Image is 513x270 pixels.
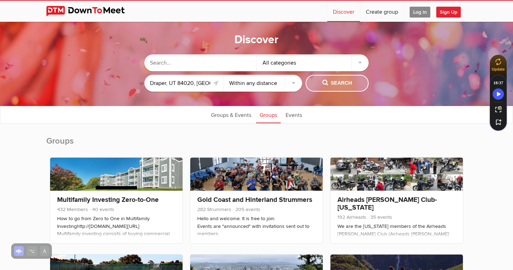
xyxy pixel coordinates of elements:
[327,1,360,22] a: Discover
[233,206,260,212] span: 205 events
[322,79,352,87] span: Search
[257,54,369,71] div: All categories
[207,106,255,123] a: Groups & Events
[46,6,136,17] img: DownToMeet
[89,206,114,212] span: 40 events
[410,7,430,18] span: Log In
[197,196,312,204] a: Gold Coast and Hinterland Strummers
[234,33,279,47] h1: Discover
[197,206,231,212] span: 282 Strummers
[306,75,369,92] button: Search
[404,1,436,22] a: Log In
[57,196,159,204] a: Multifamily Investing Zero-to-One
[57,206,88,212] span: 432 Members
[337,214,366,220] span: 192 Airheads
[144,54,256,71] input: Search...
[436,7,461,18] span: Sign Up
[436,1,466,22] a: Sign Up
[282,106,306,123] a: Events
[360,1,404,22] a: Create group
[144,75,223,92] input: Location or ZIP-Code
[46,136,467,154] h2: Groups
[256,106,281,123] a: Groups
[337,196,437,212] a: Airheads [PERSON_NAME] Club-[US_STATE]
[368,214,392,220] span: 35 events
